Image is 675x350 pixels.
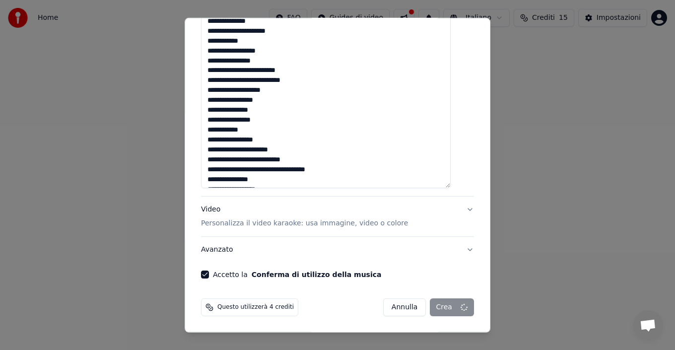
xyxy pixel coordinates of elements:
button: Annulla [383,298,426,316]
button: Avanzato [201,237,474,263]
div: Video [201,205,408,228]
span: Questo utilizzerà 4 crediti [217,303,294,311]
button: VideoPersonalizza il video karaoke: usa immagine, video o colore [201,197,474,236]
label: Accetto la [213,271,381,278]
p: Personalizza il video karaoke: usa immagine, video o colore [201,218,408,228]
button: Accetto la [252,271,382,278]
